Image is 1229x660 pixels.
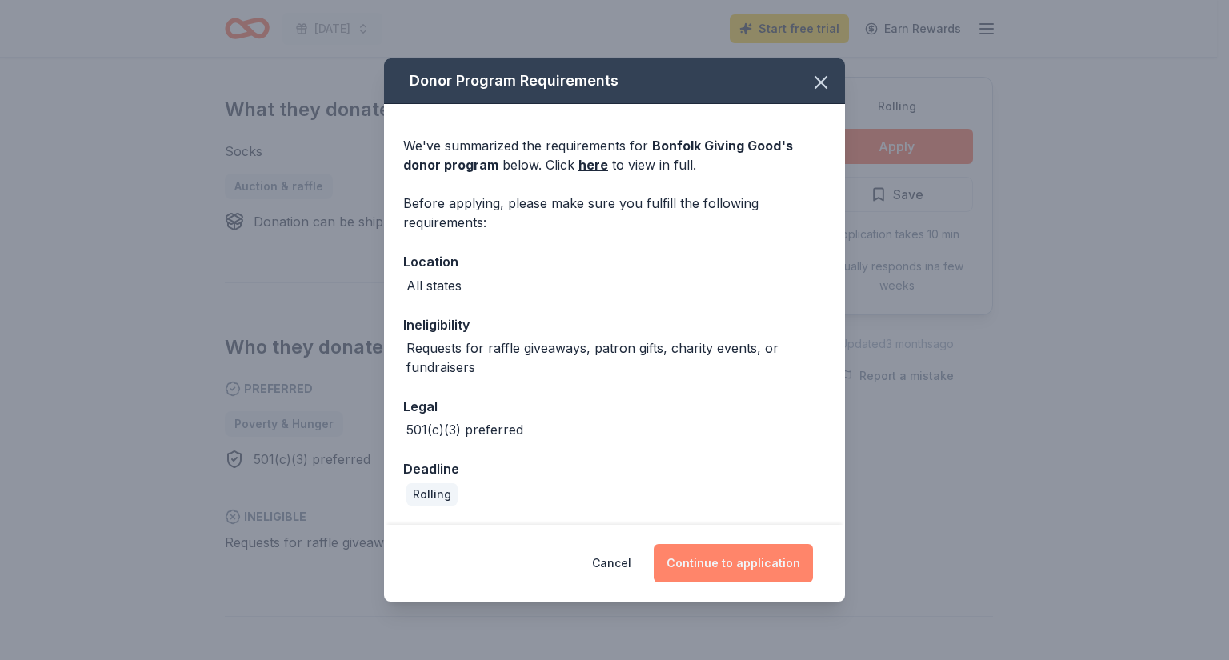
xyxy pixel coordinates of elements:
[406,276,462,295] div: All states
[403,136,826,174] div: We've summarized the requirements for below. Click to view in full.
[654,544,813,582] button: Continue to application
[403,396,826,417] div: Legal
[578,155,608,174] a: here
[403,458,826,479] div: Deadline
[592,544,631,582] button: Cancel
[403,314,826,335] div: Ineligibility
[403,251,826,272] div: Location
[403,194,826,232] div: Before applying, please make sure you fulfill the following requirements:
[406,483,458,506] div: Rolling
[406,420,523,439] div: 501(c)(3) preferred
[384,58,845,104] div: Donor Program Requirements
[406,338,826,377] div: Requests for raffle giveaways, patron gifts, charity events, or fundraisers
